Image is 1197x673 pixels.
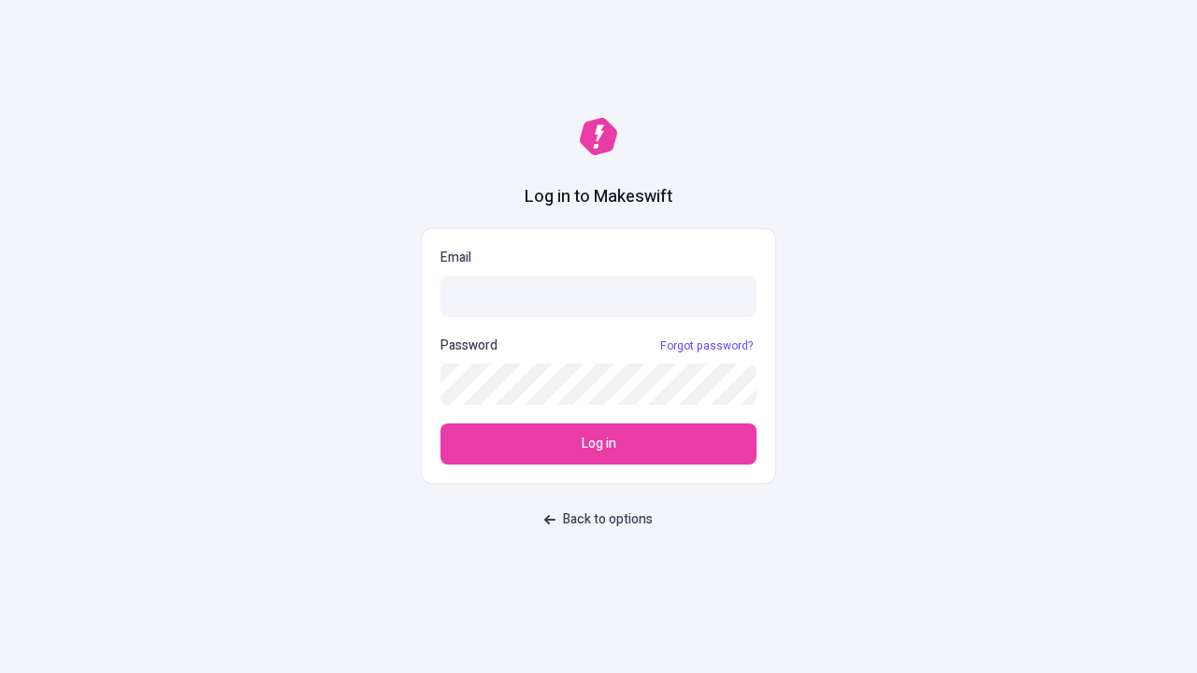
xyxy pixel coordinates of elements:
[440,336,498,356] p: Password
[440,276,757,317] input: Email
[440,423,757,465] button: Log in
[656,338,757,353] a: Forgot password?
[533,503,664,537] button: Back to options
[440,248,757,268] p: Email
[582,434,616,454] span: Log in
[525,185,672,209] h1: Log in to Makeswift
[563,509,653,530] span: Back to options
